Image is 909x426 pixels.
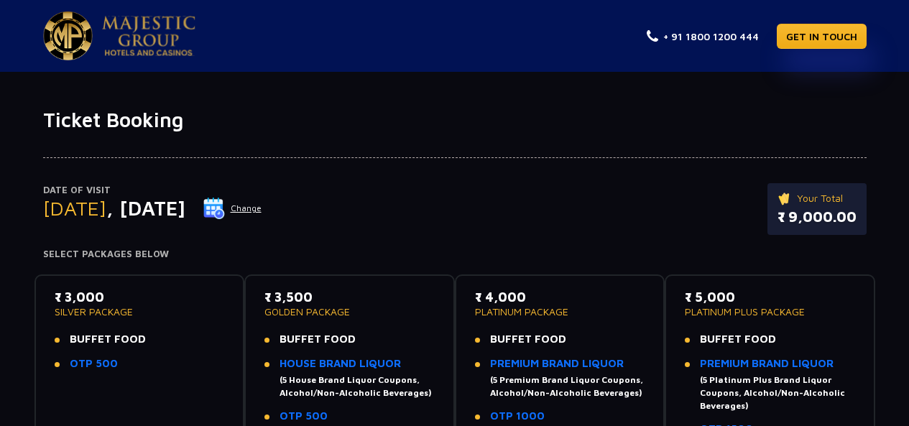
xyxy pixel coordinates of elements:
[490,357,624,369] a: PREMIUM BRAND LIQUOR
[280,374,435,399] div: (5 House Brand Liquor Coupons, Alcohol/Non-Alcoholic Beverages)
[475,307,645,317] p: PLATINUM PACKAGE
[700,357,834,369] a: PREMIUM BRAND LIQUOR
[280,333,356,345] span: BUFFET FOOD
[43,196,106,220] span: [DATE]
[475,287,645,307] p: ₹ 4,000
[264,307,435,317] p: GOLDEN PACKAGE
[102,16,195,56] img: Majestic Pride
[55,287,225,307] p: ₹ 3,000
[43,11,93,60] img: Majestic Pride
[647,29,759,44] a: + 91 1800 1200 444
[280,409,328,422] a: OTP 500
[778,206,857,228] p: ₹ 9,000.00
[490,333,566,345] span: BUFFET FOOD
[685,287,855,307] p: ₹ 5,000
[43,183,262,198] p: Date of Visit
[490,374,645,399] div: (5 Premium Brand Liquor Coupons, Alcohol/Non-Alcoholic Beverages)
[70,357,118,369] a: OTP 500
[778,190,857,206] p: Your Total
[43,108,867,132] h1: Ticket Booking
[778,190,793,206] img: ticket
[700,333,776,345] span: BUFFET FOOD
[700,374,855,412] div: (5 Platinum Plus Brand Liquor Coupons, Alcohol/Non-Alcoholic Beverages)
[685,307,855,317] p: PLATINUM PLUS PACKAGE
[55,307,225,317] p: SILVER PACKAGE
[70,333,146,345] span: BUFFET FOOD
[203,197,262,220] button: Change
[777,24,867,49] a: GET IN TOUCH
[43,249,867,260] h4: Select Packages Below
[490,409,545,422] a: OTP 1000
[280,357,401,369] a: HOUSE BRAND LIQUOR
[264,287,435,307] p: ₹ 3,500
[106,196,185,220] span: , [DATE]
